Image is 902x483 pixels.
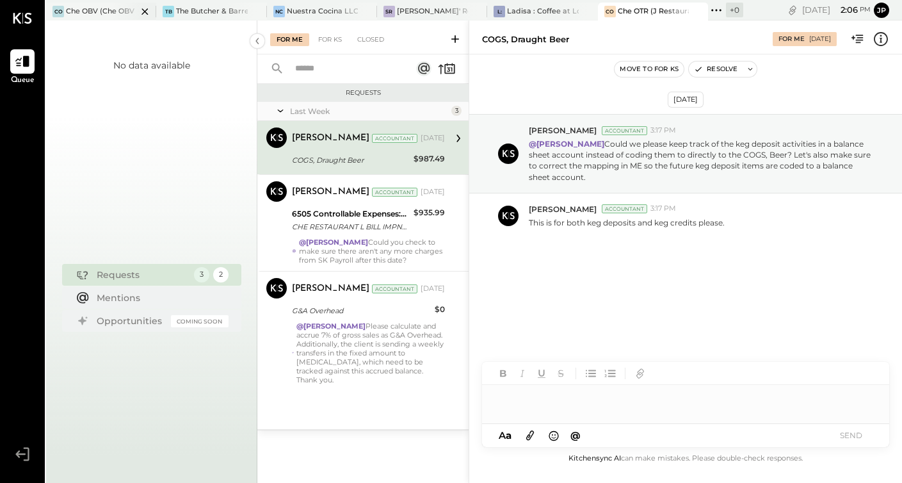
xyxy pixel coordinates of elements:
[372,284,417,293] div: Accountant
[567,427,584,443] button: @
[529,125,597,136] span: [PERSON_NAME]
[421,187,445,197] div: [DATE]
[97,291,222,304] div: Mentions
[529,204,597,215] span: [PERSON_NAME]
[570,429,581,441] span: @
[299,238,368,247] strong: @[PERSON_NAME]
[264,88,462,97] div: Requests
[372,134,417,143] div: Accountant
[351,33,391,46] div: Closed
[292,304,431,317] div: G&A Overhead
[506,429,511,441] span: a
[507,6,578,17] div: Ladisa : Coffee at Lola's
[602,126,647,135] div: Accountant
[194,267,209,282] div: 3
[786,3,799,17] div: copy link
[874,3,889,18] button: jp
[421,284,445,294] div: [DATE]
[650,204,676,214] span: 3:17 PM
[113,59,190,72] div: No data available
[778,35,805,44] div: For Me
[292,282,369,295] div: [PERSON_NAME]
[292,208,410,220] div: 6505 Controllable Expenses:General & Administrative Expenses:Accounting & Bookkeeping
[312,33,348,46] div: For KS
[494,6,505,17] div: L:
[529,138,874,183] p: Could we please keep track of the keg deposit activities in a balance sheet account instead of co...
[414,206,445,219] div: $935.99
[802,4,871,16] div: [DATE]
[1,49,44,86] a: Queue
[825,427,876,444] button: SEND
[270,33,309,46] div: For Me
[176,6,247,17] div: The Butcher & Barrel (L Argento LLC) - [GEOGRAPHIC_DATA]
[602,204,647,213] div: Accountant
[11,75,35,86] span: Queue
[618,6,689,17] div: Che OTR (J Restaurant LLC) - Ignite
[52,6,64,17] div: CO
[632,365,648,382] button: Add URL
[163,6,174,17] div: TB
[451,106,462,116] div: 3
[171,315,229,327] div: Coming Soon
[292,154,410,167] div: COGS, Draught Beer
[299,238,445,265] div: Could you check to make sure there aren't any more charges from SK Payroll after this date?
[668,92,704,108] div: [DATE]
[383,6,395,17] div: SR
[66,6,137,17] div: Che OBV (Che OBV LLC) - Ignite
[689,61,743,77] button: Resolve
[726,3,743,17] div: + 0
[290,106,448,117] div: Last Week
[604,6,616,17] div: CO
[495,365,511,382] button: Bold
[296,322,366,331] strong: @[PERSON_NAME]
[292,132,369,145] div: [PERSON_NAME]
[529,139,604,149] strong: @[PERSON_NAME]
[533,365,550,382] button: Underline
[213,267,229,282] div: 2
[495,429,515,443] button: Aa
[552,365,569,382] button: Strikethrough
[421,133,445,143] div: [DATE]
[615,61,684,77] button: Move to for ks
[292,186,369,199] div: [PERSON_NAME]
[602,365,618,382] button: Ordered List
[435,303,445,316] div: $0
[273,6,285,17] div: NC
[650,126,676,136] span: 3:17 PM
[292,220,410,233] div: CHE RESTAURANT L BILL IMPND 147-4441259 CHE RESTAURANT LLC 071725 [URL][DOMAIN_NAME]
[397,6,468,17] div: [PERSON_NAME]' Rooftop - Ignite
[414,152,445,165] div: $987.49
[583,365,599,382] button: Unordered List
[529,217,725,228] p: This is for both keg deposits and keg credits please.
[287,6,358,17] div: Nuestra Cocina LLC - [GEOGRAPHIC_DATA]
[482,33,569,45] div: COGS, Draught Beer
[97,315,165,327] div: Opportunities
[809,35,831,44] div: [DATE]
[97,268,188,281] div: Requests
[514,365,531,382] button: Italic
[372,188,417,197] div: Accountant
[296,322,445,384] div: Please calculate and accrue 7% of gross sales as G&A Overhead. Additionally, the client is sendin...
[860,5,871,14] span: pm
[832,4,858,16] span: 2 : 06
